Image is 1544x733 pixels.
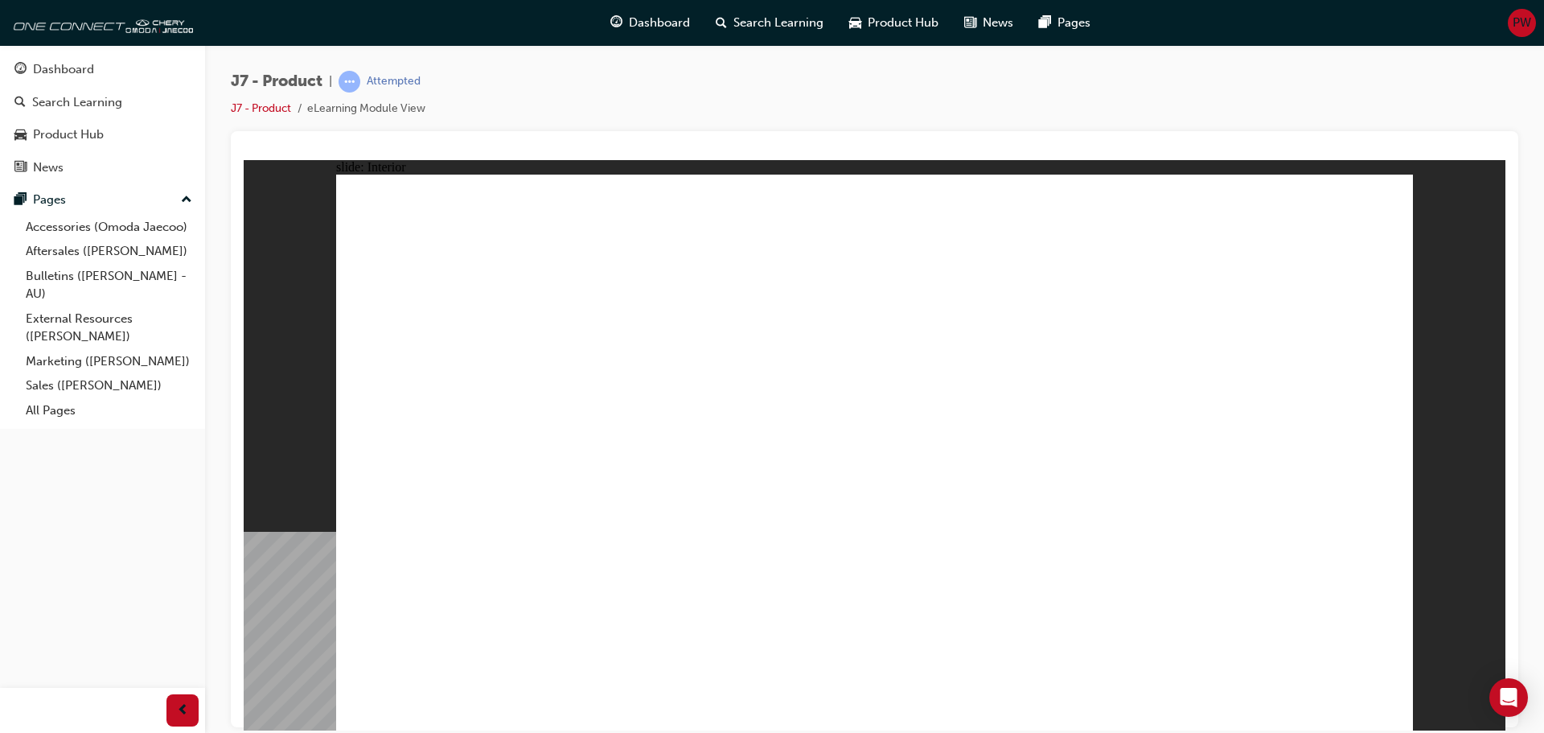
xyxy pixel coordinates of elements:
a: Bulletins ([PERSON_NAME] - AU) [19,264,199,307]
span: news-icon [964,13,976,33]
span: car-icon [849,13,861,33]
div: Attempted [367,74,421,89]
div: Dashboard [33,60,94,79]
a: guage-iconDashboard [597,6,703,39]
button: PW [1508,9,1536,37]
a: pages-iconPages [1026,6,1103,39]
li: eLearning Module View [307,100,425,118]
span: Pages [1057,14,1090,32]
span: J7 - Product [231,72,322,91]
span: | [329,72,332,91]
a: Search Learning [6,88,199,117]
a: Aftersales ([PERSON_NAME]) [19,239,199,264]
span: prev-icon [177,701,189,721]
div: Pages [33,191,66,209]
a: search-iconSearch Learning [703,6,836,39]
a: All Pages [19,398,199,423]
span: guage-icon [14,63,27,77]
span: up-icon [181,190,192,211]
a: Accessories (Omoda Jaecoo) [19,215,199,240]
img: oneconnect [8,6,193,39]
span: Dashboard [629,14,690,32]
a: External Resources ([PERSON_NAME]) [19,307,199,349]
span: pages-icon [1039,13,1051,33]
span: News [983,14,1013,32]
span: Product Hub [868,14,938,32]
a: News [6,153,199,183]
a: Sales ([PERSON_NAME]) [19,373,199,398]
a: Marketing ([PERSON_NAME]) [19,349,199,374]
span: pages-icon [14,193,27,208]
a: J7 - Product [231,101,291,115]
div: Search Learning [32,93,122,112]
a: news-iconNews [951,6,1026,39]
a: car-iconProduct Hub [836,6,951,39]
button: Pages [6,185,199,215]
span: news-icon [14,161,27,175]
button: DashboardSearch LearningProduct HubNews [6,51,199,185]
span: Search Learning [733,14,823,32]
div: Open Intercom Messenger [1489,678,1528,717]
div: Product Hub [33,126,104,144]
span: PW [1513,14,1531,32]
a: Dashboard [6,55,199,84]
span: learningRecordVerb_ATTEMPT-icon [339,71,360,93]
a: Product Hub [6,120,199,150]
div: News [33,159,64,177]
span: search-icon [716,13,727,33]
span: guage-icon [610,13,622,33]
span: search-icon [14,96,26,110]
span: car-icon [14,128,27,142]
